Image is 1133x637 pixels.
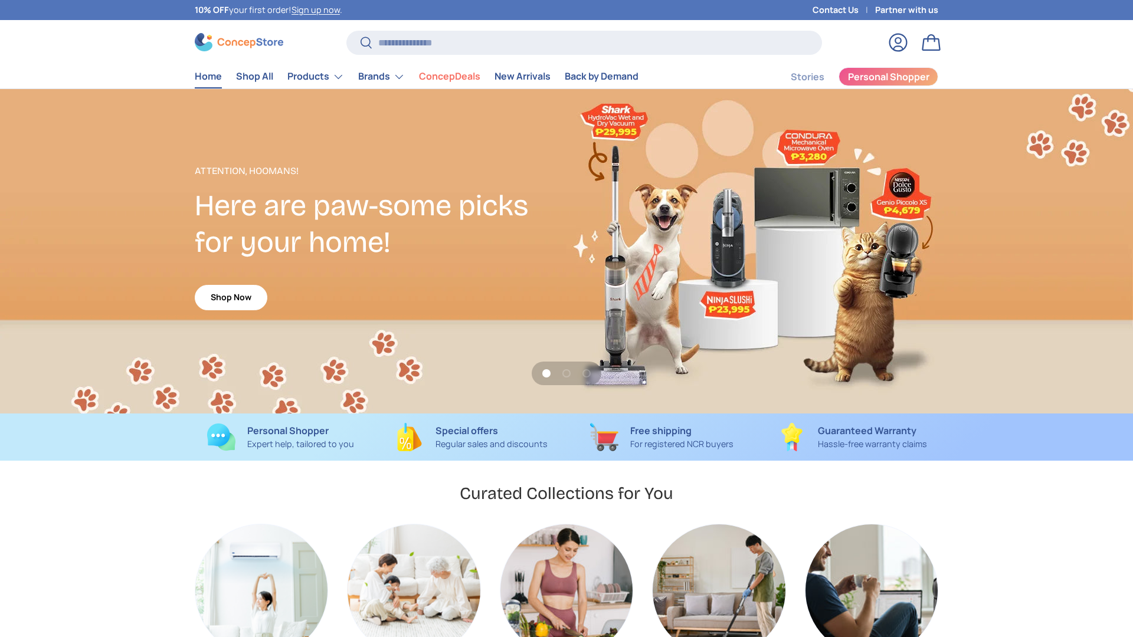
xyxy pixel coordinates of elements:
a: Sign up now [292,4,340,15]
h2: Curated Collections for You [460,482,673,504]
nav: Secondary [762,65,938,88]
p: Attention, Hoomans! [195,164,566,178]
a: Guaranteed Warranty Hassle-free warranty claims [767,423,938,451]
strong: Guaranteed Warranty [818,424,916,437]
strong: 10% OFF [195,4,229,15]
a: New Arrivals [495,65,551,88]
strong: Special offers [435,424,498,437]
nav: Primary [195,65,638,88]
a: Products [287,65,344,88]
a: Stories [791,65,824,88]
p: your first order! . [195,4,342,17]
a: Shop All [236,65,273,88]
a: Special offers Regular sales and discounts [385,423,557,451]
summary: Products [280,65,351,88]
p: Hassle-free warranty claims [818,438,927,451]
img: ConcepStore [195,33,283,51]
a: Personal Shopper Expert help, tailored to you [195,423,366,451]
p: Expert help, tailored to you [247,438,354,451]
a: Contact Us [813,4,875,17]
span: Personal Shopper [848,72,929,81]
a: Back by Demand [565,65,638,88]
a: ConcepDeals [419,65,480,88]
h2: Here are paw-some picks for your home! [195,188,566,261]
p: Regular sales and discounts [435,438,548,451]
a: Personal Shopper [839,67,938,86]
p: For registered NCR buyers [630,438,733,451]
a: Shop Now [195,285,267,310]
strong: Personal Shopper [247,424,329,437]
a: Home [195,65,222,88]
a: Brands [358,65,405,88]
strong: Free shipping [630,424,692,437]
a: Partner with us [875,4,938,17]
a: Free shipping For registered NCR buyers [576,423,748,451]
summary: Brands [351,65,412,88]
